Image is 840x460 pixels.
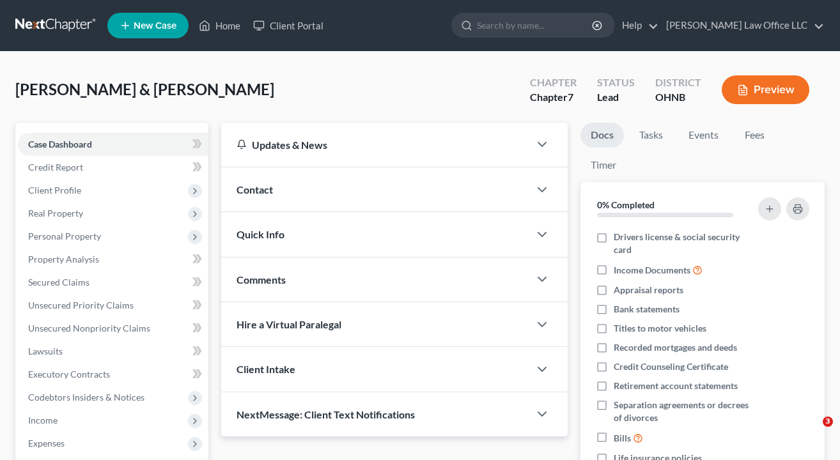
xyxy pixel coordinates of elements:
div: Updates & News [237,138,515,151]
a: Fees [734,123,775,148]
span: Recorded mortgages and deeds [614,341,737,354]
strong: 0% Completed [597,199,655,210]
a: Timer [580,153,626,178]
div: Chapter [530,90,577,105]
a: Case Dashboard [18,133,208,156]
a: Events [678,123,729,148]
span: Income Documents [614,264,690,277]
span: Credit Counseling Certificate [614,360,728,373]
span: Quick Info [237,228,284,240]
span: NextMessage: Client Text Notifications [237,408,415,420]
div: Chapter [530,75,577,90]
span: Secured Claims [28,277,89,287]
span: Appraisal reports [614,284,683,296]
a: Client Portal [247,14,330,37]
span: 3 [823,417,833,427]
span: Separation agreements or decrees of divorces [614,399,752,424]
span: Unsecured Nonpriority Claims [28,323,150,333]
span: Hire a Virtual Paralegal [237,318,341,330]
input: Search by name... [477,13,594,37]
span: Personal Property [28,231,101,241]
span: Codebtors Insiders & Notices [28,392,144,402]
a: Unsecured Nonpriority Claims [18,317,208,340]
a: Unsecured Priority Claims [18,294,208,317]
div: District [655,75,701,90]
div: OHNB [655,90,701,105]
span: Titles to motor vehicles [614,322,706,335]
div: Lead [597,90,635,105]
a: Home [192,14,247,37]
a: Help [616,14,658,37]
span: Retirement account statements [614,379,738,392]
a: Property Analysis [18,248,208,271]
a: Secured Claims [18,271,208,294]
span: Credit Report [28,162,83,172]
span: Bills [614,432,631,445]
span: Case Dashboard [28,139,92,149]
a: Executory Contracts [18,363,208,386]
span: Lawsuits [28,346,63,356]
span: Contact [237,183,273,195]
span: Client Intake [237,363,295,375]
span: Client Profile [28,185,81,195]
span: Expenses [28,438,65,448]
a: [PERSON_NAME] Law Office LLC [660,14,824,37]
span: Comments [237,273,286,286]
span: Bank statements [614,303,680,316]
span: 7 [568,91,573,103]
span: Unsecured Priority Claims [28,300,134,310]
span: [PERSON_NAME] & [PERSON_NAME] [15,80,274,98]
span: Executory Contracts [28,369,110,379]
span: Drivers license & social security card [614,231,752,256]
a: Tasks [629,123,673,148]
a: Docs [580,123,624,148]
a: Credit Report [18,156,208,179]
a: Lawsuits [18,340,208,363]
div: Status [597,75,635,90]
span: New Case [134,21,176,31]
span: Income [28,415,58,425]
button: Preview [722,75,809,104]
span: Real Property [28,208,83,218]
iframe: Intercom live chat [797,417,827,447]
span: Property Analysis [28,254,99,264]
